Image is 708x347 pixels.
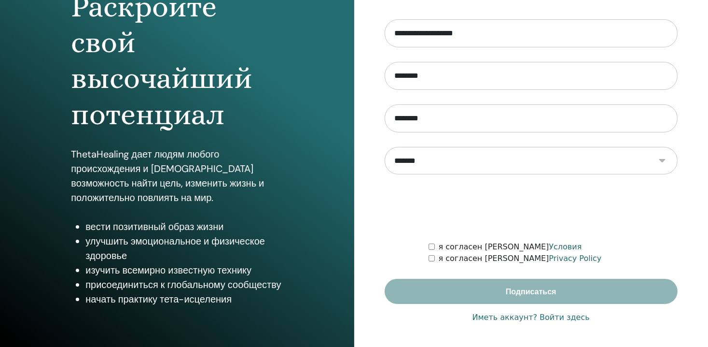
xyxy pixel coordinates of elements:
[472,312,590,323] a: Иметь аккаунт? Войти здесь
[549,254,601,263] a: Privacy Policy
[439,241,582,253] label: я согласен [PERSON_NAME]
[458,189,604,227] iframe: reCAPTCHA
[85,219,283,234] li: вести позитивный образ жизни
[85,234,283,263] li: улучшить эмоциональное и физическое здоровье
[85,263,283,277] li: изучить всемирно известную технику
[71,147,283,205] p: ThetaHealing дает людям любого происхождения и [DEMOGRAPHIC_DATA] возможность найти цель, изменит...
[549,242,582,251] a: Условия
[85,277,283,292] li: присоединиться к глобальному сообществу
[439,253,602,264] label: я согласен [PERSON_NAME]
[85,292,283,306] li: начать практику тета-исцеления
